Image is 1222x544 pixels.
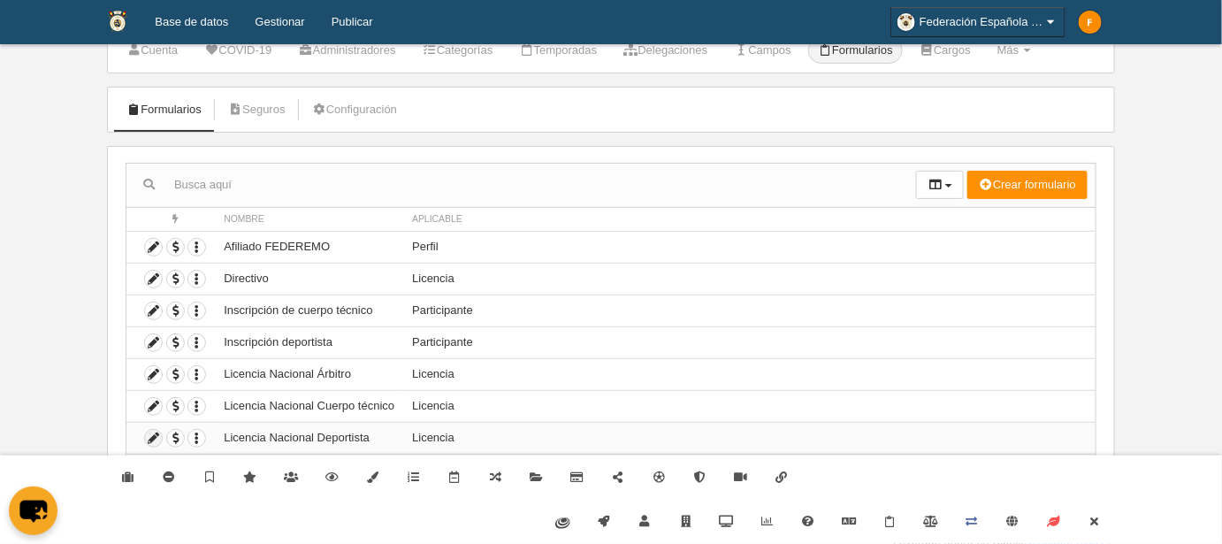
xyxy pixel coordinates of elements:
[509,37,607,64] a: Temporadas
[724,37,801,64] a: Campos
[215,263,403,295] td: Directivo
[403,295,1096,326] td: Participante
[920,13,1043,31] span: Federación Española [PERSON_NAME]
[117,96,211,123] a: Formularios
[117,37,187,64] a: Cuenta
[997,43,1020,57] span: Más
[195,37,281,64] a: COVID-19
[126,172,916,198] input: Busca aquí
[614,37,717,64] a: Delegaciones
[967,171,1088,199] button: Crear formulario
[215,231,403,263] td: Afiliado FEDEREMO
[890,7,1065,37] a: Federación Española [PERSON_NAME]
[215,295,403,326] td: Inscripción de cuerpo técnico
[403,231,1096,263] td: Perfil
[218,96,295,123] a: Seguros
[288,37,405,64] a: Administradores
[555,517,570,529] img: fiware.svg
[988,37,1041,64] a: Más
[412,214,462,224] span: Aplicable
[215,358,403,390] td: Licencia Nacional Árbitro
[108,11,128,32] img: Federación Española de Remo
[224,214,264,224] span: Nombre
[1079,11,1102,34] img: c2l6ZT0zMHgzMCZmcz05JnRleHQ9RiZiZz1mYjhjMDA%3D.png
[403,390,1096,422] td: Licencia
[403,358,1096,390] td: Licencia
[808,37,903,64] a: Formularios
[413,37,503,64] a: Categorías
[403,263,1096,295] td: Licencia
[910,37,981,64] a: Cargos
[403,422,1096,454] td: Licencia
[215,326,403,358] td: Inscripción deportista
[215,390,403,422] td: Licencia Nacional Cuerpo técnico
[403,326,1096,358] td: Participante
[9,487,57,535] button: chat-button
[302,96,407,123] a: Configuración
[215,422,403,454] td: Licencia Nacional Deportista
[897,13,915,31] img: OasSD4a9lQ6h.30x30.jpg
